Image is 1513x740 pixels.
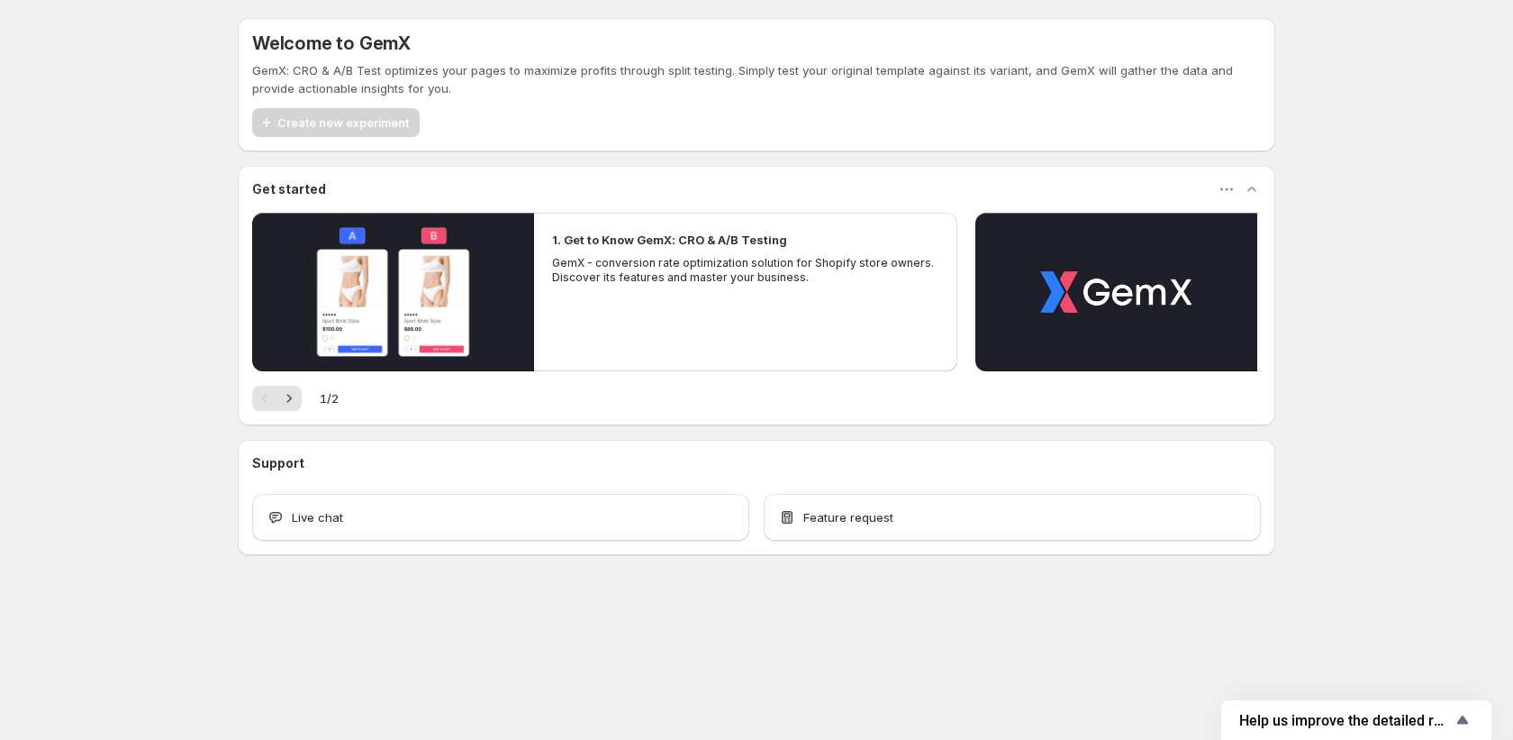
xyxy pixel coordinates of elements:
[292,508,343,526] span: Live chat
[1239,712,1452,729] span: Help us improve the detailed report for A/B campaigns
[1239,709,1473,731] button: Show survey - Help us improve the detailed report for A/B campaigns
[552,231,787,249] h2: 1. Get to Know GemX: CRO & A/B Testing
[252,454,304,472] h3: Support
[252,61,1261,97] p: GemX: CRO & A/B Test optimizes your pages to maximize profits through split testing. Simply test ...
[252,32,411,54] h5: Welcome to GemX
[252,180,326,198] h3: Get started
[552,256,939,285] p: GemX - conversion rate optimization solution for Shopify store owners. Discover its features and ...
[803,508,893,526] span: Feature request
[252,213,534,371] button: Play video
[276,386,302,411] button: Next
[252,386,302,411] nav: Pagination
[320,389,339,407] span: 1 / 2
[975,213,1257,371] button: Play video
